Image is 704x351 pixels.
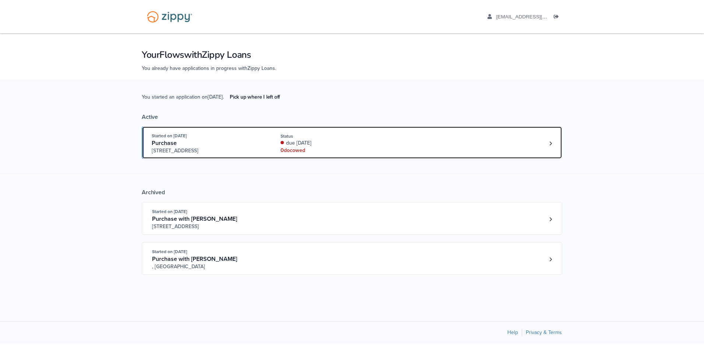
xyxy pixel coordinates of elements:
h1: Your Flows with Zippy Loans [142,49,562,61]
a: Log out [554,14,562,21]
span: Purchase with [PERSON_NAME] [152,255,237,263]
a: Open loan 4206677 [142,126,562,159]
a: Loan number 4197546 [545,214,556,225]
span: [STREET_ADDRESS] [152,147,264,155]
div: Archived [142,189,562,196]
span: Started on [DATE] [152,249,187,254]
div: due [DATE] [281,139,379,147]
span: s.dorsey5@hotmail.com [496,14,581,19]
a: Open loan 4196537 [142,242,562,275]
span: Started on [DATE] [152,209,187,214]
span: You already have applications in progress with Zippy Loans . [142,65,276,71]
span: , [GEOGRAPHIC_DATA] [152,263,264,270]
a: Privacy & Terms [526,329,562,336]
a: Loan number 4196537 [545,254,556,265]
span: Purchase [152,139,177,147]
div: 0 doc owed [281,147,379,154]
a: Pick up where I left off [224,91,286,103]
span: Purchase with [PERSON_NAME] [152,215,237,223]
div: Status [281,133,379,139]
a: Open loan 4197546 [142,202,562,235]
a: Help [507,329,518,336]
div: Active [142,113,562,121]
span: You started an application on [DATE] . [142,93,286,113]
span: [STREET_ADDRESS] [152,223,264,230]
a: Loan number 4206677 [545,138,556,149]
span: Started on [DATE] [152,133,187,138]
img: Logo [142,7,197,26]
a: edit profile [487,14,581,21]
